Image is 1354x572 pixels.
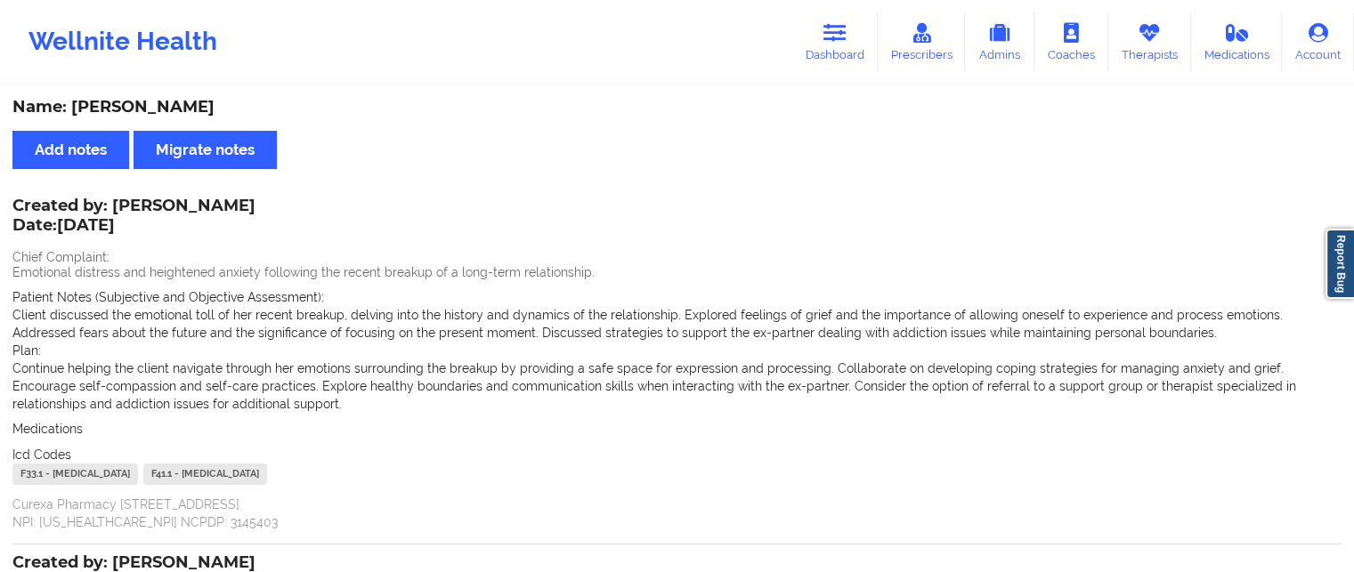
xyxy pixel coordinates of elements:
[143,463,267,485] div: F41.1 - [MEDICAL_DATA]
[12,97,1342,117] div: Name: [PERSON_NAME]
[12,197,255,238] div: Created by: [PERSON_NAME]
[12,495,1342,531] p: Curexa Pharmacy [STREET_ADDRESS] NPI: [US_HEALTHCARE_NPI] NCPDP: 3145403
[12,447,71,462] span: Icd Codes
[12,306,1342,342] p: Client discussed the emotional toll of her recent breakup, delving into the history and dynamics ...
[1191,12,1283,71] a: Medications
[1282,12,1354,71] a: Account
[12,463,138,485] div: F33.1 - [MEDICAL_DATA]
[134,131,277,169] button: Migrate notes
[1108,12,1191,71] a: Therapists
[12,422,83,436] span: Medications
[1034,12,1108,71] a: Coaches
[12,131,129,169] button: Add notes
[12,214,255,238] p: Date: [DATE]
[12,290,324,304] span: Patient Notes (Subjective and Objective Assessment):
[792,12,878,71] a: Dashboard
[878,12,966,71] a: Prescribers
[12,359,1342,413] p: Continue helping the client navigate through her emotions surrounding the breakup by providing a ...
[1326,229,1354,299] a: Report Bug
[12,250,109,264] span: Chief Complaint:
[12,263,1342,281] p: Emotional distress and heightened anxiety following the recent breakup of a long-term relationship.
[965,12,1034,71] a: Admins
[12,343,41,358] span: Plan:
